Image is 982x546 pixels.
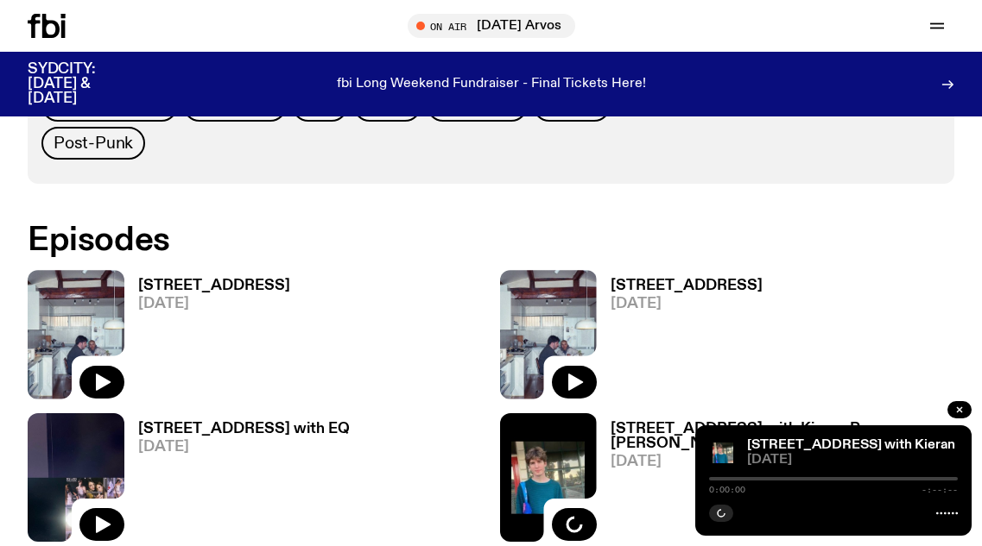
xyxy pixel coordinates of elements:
[124,279,290,399] a: [STREET_ADDRESS][DATE]
[747,454,958,467] span: [DATE]
[28,62,138,106] h3: SYDCITY: [DATE] & [DATE]
[138,422,350,436] h3: [STREET_ADDRESS] with EQ
[138,279,290,293] h3: [STREET_ADDRESS]
[611,279,763,293] h3: [STREET_ADDRESS]
[28,270,124,399] img: Pat sits at a dining table with his profile facing the camera. Rhea sits to his left facing the c...
[124,422,350,542] a: [STREET_ADDRESS] with EQ[DATE]
[611,422,955,451] h3: [STREET_ADDRESS] with Kieran Press [PERSON_NAME]
[709,486,745,494] span: 0:00:00
[138,297,290,311] span: [DATE]
[597,422,955,542] a: [STREET_ADDRESS] with Kieran Press [PERSON_NAME][DATE]
[337,77,646,92] p: fbi Long Weekend Fundraiser - Final Tickets Here!
[500,270,597,399] img: Pat sits at a dining table with his profile facing the camera. Rhea sits to his left facing the c...
[408,14,575,38] button: On Air[DATE] Arvos
[28,225,640,256] h2: Episodes
[41,127,145,160] a: Post-Punk
[611,297,763,311] span: [DATE]
[922,486,958,494] span: -:--:--
[611,455,955,469] span: [DATE]
[138,440,350,455] span: [DATE]
[597,279,763,399] a: [STREET_ADDRESS][DATE]
[54,134,133,153] span: Post-Punk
